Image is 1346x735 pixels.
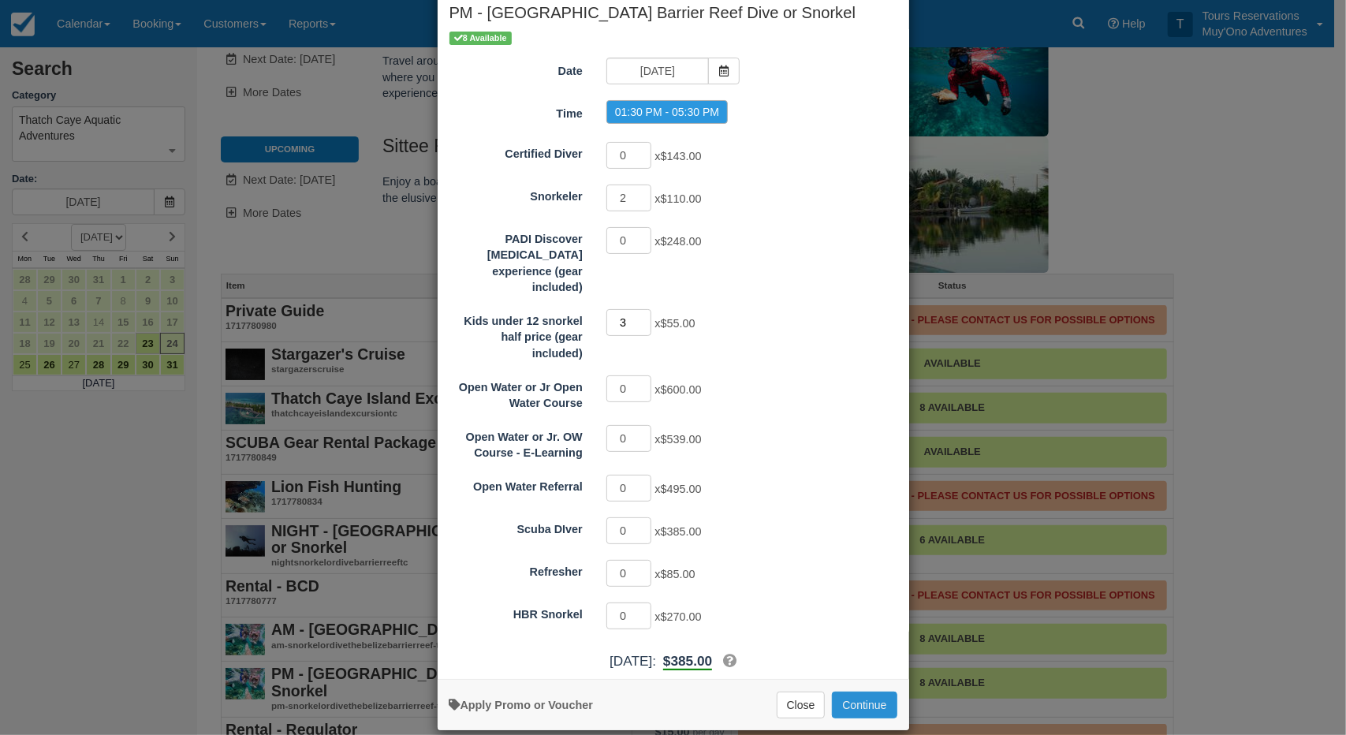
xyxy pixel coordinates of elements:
a: Apply Voucher [449,699,593,711]
label: Certified Diver [438,140,595,162]
input: HBR Snorkel [606,603,652,629]
span: $539.00 [661,433,702,446]
span: x [654,525,701,538]
span: x [654,150,701,162]
input: Open Water or Jr. OW Course - E-Learning [606,425,652,452]
span: $385.00 [661,525,702,538]
label: Date [438,58,595,80]
span: 8 Available [449,32,512,45]
span: $143.00 [661,150,702,162]
span: $600.00 [661,383,702,396]
label: Refresher [438,558,595,580]
div: [DATE]: [438,651,909,671]
input: Open Water Referral [606,475,652,502]
span: x [654,383,701,396]
span: $248.00 [661,235,702,248]
input: Refresher [606,560,652,587]
span: $85.00 [661,568,695,580]
input: Certified Diver [606,142,652,169]
input: Snorkeler [606,185,652,211]
label: Scuba DIver [438,516,595,538]
span: $385.00 [663,653,712,669]
span: x [654,192,701,205]
label: Snorkeler [438,183,595,205]
label: 01:30 PM - 05:30 PM [606,100,728,124]
label: Time [438,100,595,122]
span: x [654,568,695,580]
label: PADI Discover Scuba Diving experience (gear included) [438,226,595,296]
span: $270.00 [661,610,702,623]
label: Open Water or Jr Open Water Course [438,374,595,412]
label: HBR Snorkel [438,601,595,623]
label: Open Water or Jr. OW Course - E-Learning [438,423,595,461]
span: x [654,610,701,623]
button: Close [777,692,826,718]
label: Kids under 12 snorkel half price (gear included) [438,308,595,362]
input: Scuba DIver [606,517,652,544]
span: $55.00 [661,317,695,330]
label: Open Water Referral [438,473,595,495]
input: Open Water or Jr Open Water Course [606,375,652,402]
span: x [654,235,701,248]
span: $495.00 [661,483,702,495]
input: PADI Discover Scuba Diving experience (gear included) [606,227,652,254]
input: Kids under 12 snorkel half price (gear included) [606,309,652,336]
span: x [654,317,695,330]
span: x [654,483,701,495]
span: $110.00 [661,192,702,205]
button: Add to Booking [832,692,897,718]
span: x [654,433,701,446]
